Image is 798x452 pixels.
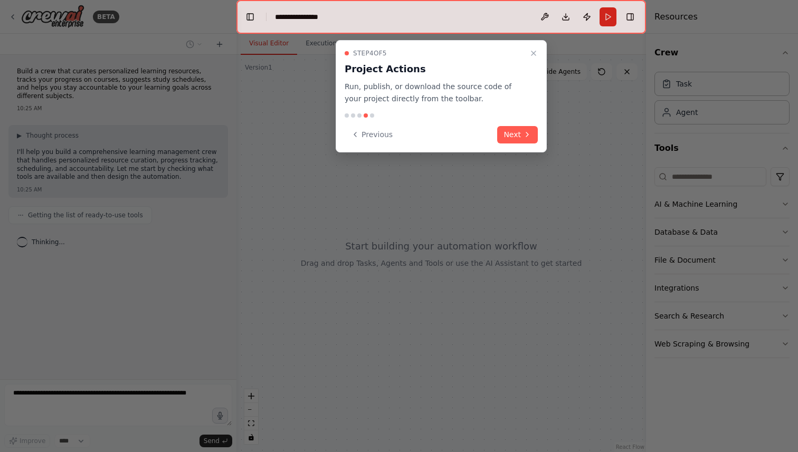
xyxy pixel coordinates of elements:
[353,49,387,57] span: Step 4 of 5
[345,126,399,143] button: Previous
[345,62,525,76] h3: Project Actions
[243,9,258,24] button: Hide left sidebar
[527,47,540,60] button: Close walkthrough
[345,81,525,105] p: Run, publish, or download the source code of your project directly from the toolbar.
[497,126,538,143] button: Next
